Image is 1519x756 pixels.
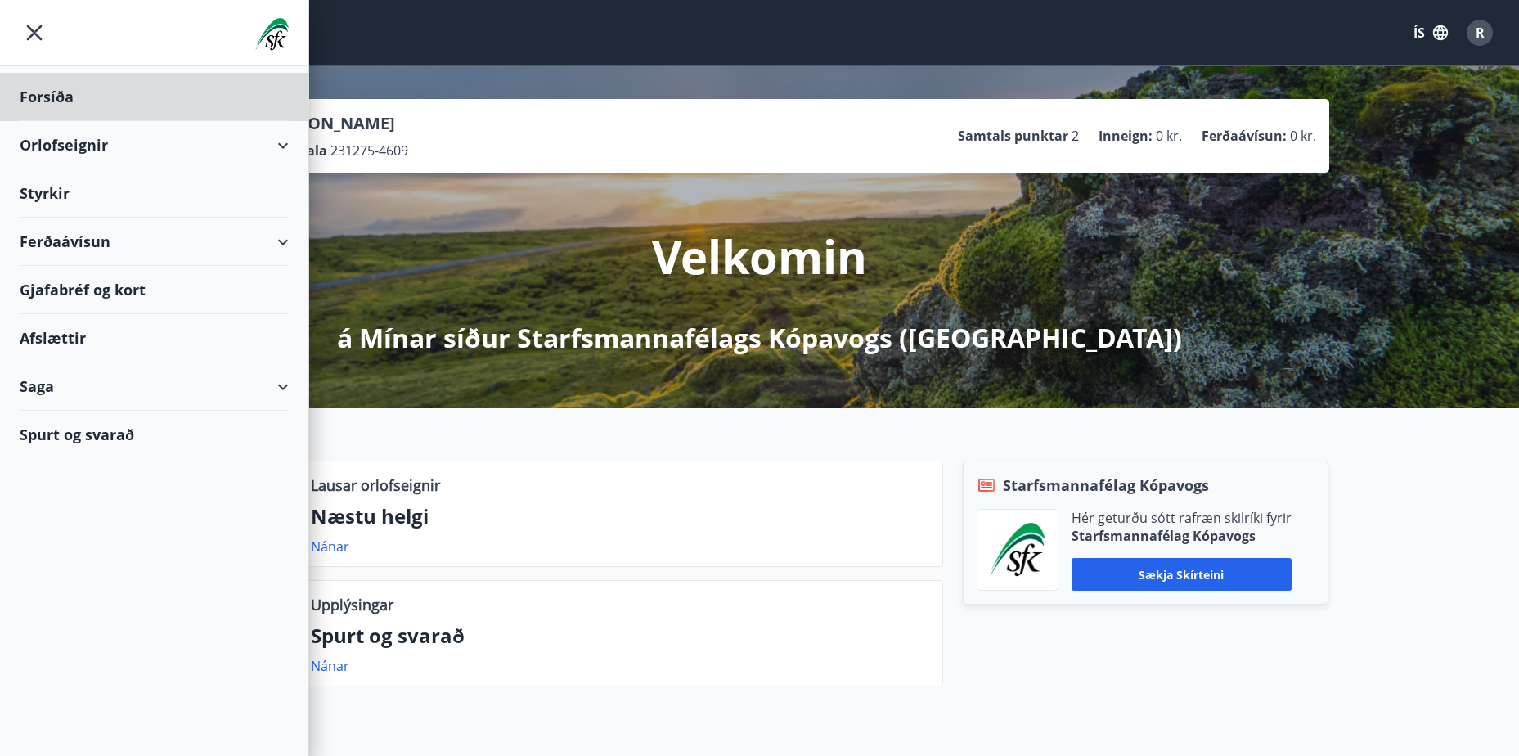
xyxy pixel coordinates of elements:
div: Styrkir [20,169,289,218]
div: Forsíða [20,73,289,121]
div: Afslættir [20,314,289,362]
button: Sækja skírteini [1072,558,1292,591]
div: Gjafabréf og kort [20,266,289,314]
button: R [1460,13,1499,52]
a: Nánar [311,538,349,556]
p: Samtals punktar [958,127,1068,145]
p: Upplýsingar [311,594,393,615]
span: R [1476,24,1485,42]
p: Næstu helgi [311,502,929,530]
span: Starfsmannafélag Kópavogs [1003,475,1209,496]
p: [PERSON_NAME] [263,112,408,135]
button: ÍS [1404,18,1457,47]
button: menu [20,18,49,47]
div: Orlofseignir [20,121,289,169]
span: 0 kr. [1156,127,1182,145]
a: Nánar [311,657,349,675]
img: x5MjQkxwhnYn6YREZUTEa9Q4KsBUeQdWGts9Dj4O.png [990,523,1045,577]
p: á Mínar síður Starfsmannafélags Kópavogs ([GEOGRAPHIC_DATA]) [337,320,1182,356]
span: 0 kr. [1290,127,1316,145]
div: Spurt og svarað [20,411,289,458]
div: Ferðaávísun [20,218,289,266]
img: union_logo [255,18,289,51]
p: Starfsmannafélag Kópavogs [1072,527,1292,545]
p: Hér geturðu sótt rafræn skilríki fyrir [1072,509,1292,527]
p: Ferðaávísun : [1202,127,1287,145]
div: Saga [20,362,289,411]
p: Lausar orlofseignir [311,475,440,496]
p: Velkomin [652,225,867,287]
p: Inneign : [1099,127,1153,145]
span: 231275-4609 [330,142,408,160]
p: Spurt og svarað [311,622,929,650]
span: 2 [1072,127,1079,145]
